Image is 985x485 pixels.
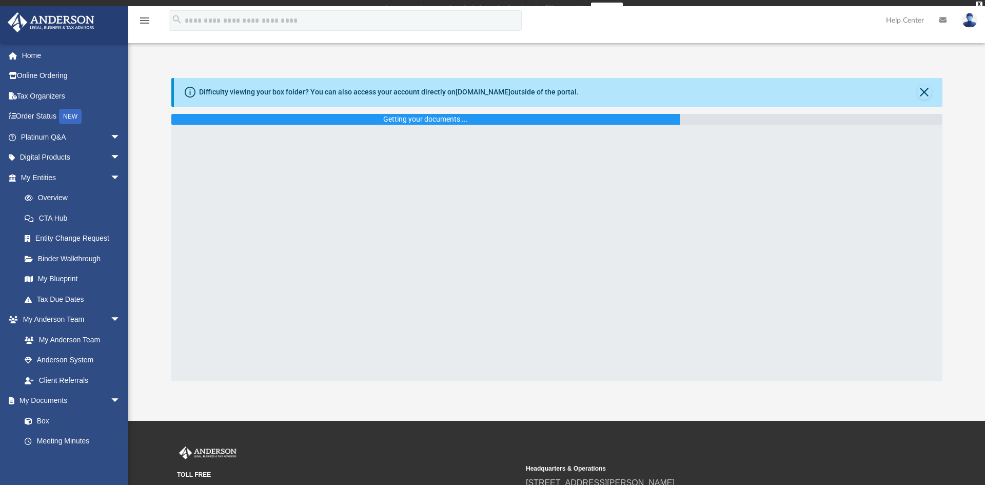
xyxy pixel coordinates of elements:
[5,12,97,32] img: Anderson Advisors Platinum Portal
[14,370,131,391] a: Client Referrals
[171,14,183,25] i: search
[139,14,151,27] i: menu
[177,447,239,460] img: Anderson Advisors Platinum Portal
[7,106,136,127] a: Order StatusNEW
[14,431,131,452] a: Meeting Minutes
[7,127,136,147] a: Platinum Q&Aarrow_drop_down
[7,391,131,411] a: My Documentsarrow_drop_down
[199,87,579,98] div: Difficulty viewing your box folder? You can also access your account directly on outside of the p...
[976,2,982,8] div: close
[7,147,136,168] a: Digital Productsarrow_drop_down
[110,309,131,331] span: arrow_drop_down
[14,329,126,350] a: My Anderson Team
[383,114,468,125] div: Getting your documents ...
[110,391,131,412] span: arrow_drop_down
[591,3,623,15] a: survey
[110,167,131,188] span: arrow_drop_down
[14,248,136,269] a: Binder Walkthrough
[59,109,82,124] div: NEW
[7,45,136,66] a: Home
[177,470,519,479] small: TOLL FREE
[7,66,136,86] a: Online Ordering
[7,86,136,106] a: Tax Organizers
[14,269,131,289] a: My Blueprint
[526,464,868,473] small: Headquarters & Operations
[14,289,136,309] a: Tax Due Dates
[14,350,131,371] a: Anderson System
[14,228,136,249] a: Entity Change Request
[110,147,131,168] span: arrow_drop_down
[110,127,131,148] span: arrow_drop_down
[14,208,136,228] a: CTA Hub
[14,411,126,431] a: Box
[962,13,977,28] img: User Pic
[139,20,151,27] a: menu
[456,88,510,96] a: [DOMAIN_NAME]
[362,3,586,15] div: Get a chance to win 6 months of Platinum for free just by filling out this
[14,188,136,208] a: Overview
[7,167,136,188] a: My Entitiesarrow_drop_down
[917,85,932,100] button: Close
[7,309,131,330] a: My Anderson Teamarrow_drop_down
